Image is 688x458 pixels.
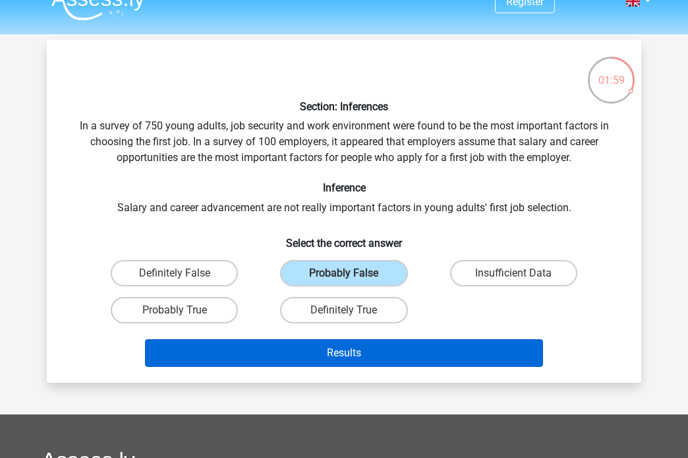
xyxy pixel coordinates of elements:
div: In a survey of 750 young adults, job security and work environment were found to be the most impo... [52,50,636,372]
label: Probably True [111,297,238,323]
label: Probably False [280,260,407,286]
div: 01:59 [587,55,636,88]
h6: Select the correct answer [68,226,620,249]
button: Results [145,339,544,367]
h6: Inference [68,181,620,194]
h6: Section: Inferences [68,100,620,113]
label: Insufficient Data [450,260,577,286]
label: Definitely True [280,297,407,323]
label: Definitely False [111,260,238,286]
